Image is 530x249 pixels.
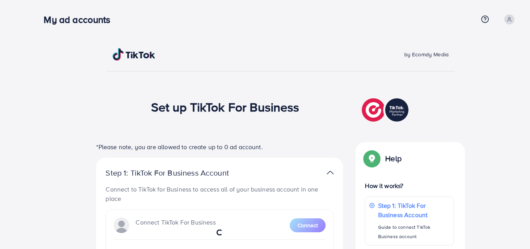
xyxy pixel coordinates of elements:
p: *Please note, you are allowed to create up to 0 ad account. [96,142,343,151]
p: Step 1: TikTok For Business Account [378,201,450,219]
span: by Ecomdy Media [404,50,449,58]
p: Step 1: TikTok For Business Account [106,168,254,178]
img: Popup guide [365,151,379,165]
h1: Set up TikTok For Business [151,99,299,114]
img: TikTok partner [362,96,410,124]
p: Help [385,154,401,163]
img: TikTok partner [327,167,334,178]
p: How it works? [365,181,454,190]
img: TikTok [113,48,155,61]
h3: My ad accounts [44,14,116,25]
p: Guide to connect TikTok Business account [378,223,450,241]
